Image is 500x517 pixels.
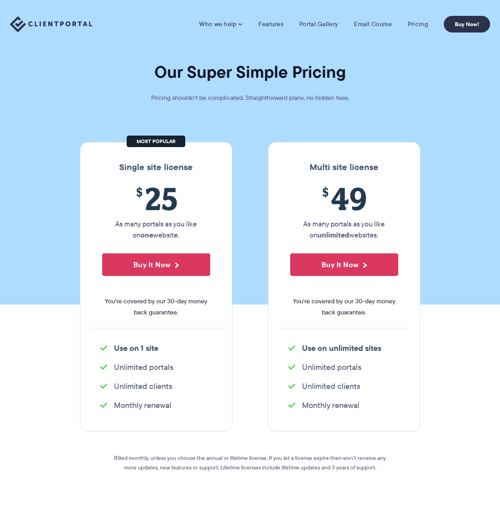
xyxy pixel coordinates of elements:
[288,381,400,392] li: Unlimited clients
[100,362,212,373] li: Unlimited portals
[317,230,349,240] strong: unlimited
[114,342,158,354] strong: Use on 1 site
[354,20,392,28] a: Email Course
[299,20,338,28] a: Portal Gallery
[288,400,400,411] li: Monthly renewal
[290,218,398,241] p: As many portals as you like on websites.
[102,218,210,241] p: As many portals as you like on website.
[141,230,153,240] strong: one
[288,362,400,373] li: Unlimited portals
[131,92,369,103] p: Pricing shouldn't be complicated. Straightforward plans, no hidden fees.
[100,400,212,411] li: Monthly renewal
[88,162,224,172] h3: Single site license
[444,16,490,33] a: Buy Now!
[100,381,212,392] li: Unlimited clients
[290,253,398,276] button: Buy It Now
[259,20,283,28] a: Features
[108,453,393,472] p: Billed monthly, unless you choose the annual or lifetime license. If you let a license expire the...
[102,180,210,216] span: 25
[408,20,428,28] a: Pricing
[102,253,210,276] button: Buy It Now
[290,296,398,318] span: You're covered by our 30-day money back guarantee.
[102,296,210,318] span: You're covered by our 30-day money back guarantee.
[302,342,381,354] strong: Use on unlimited sites
[290,180,398,216] span: 49
[276,162,412,172] h3: Multi site license
[199,20,242,28] a: Who we help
